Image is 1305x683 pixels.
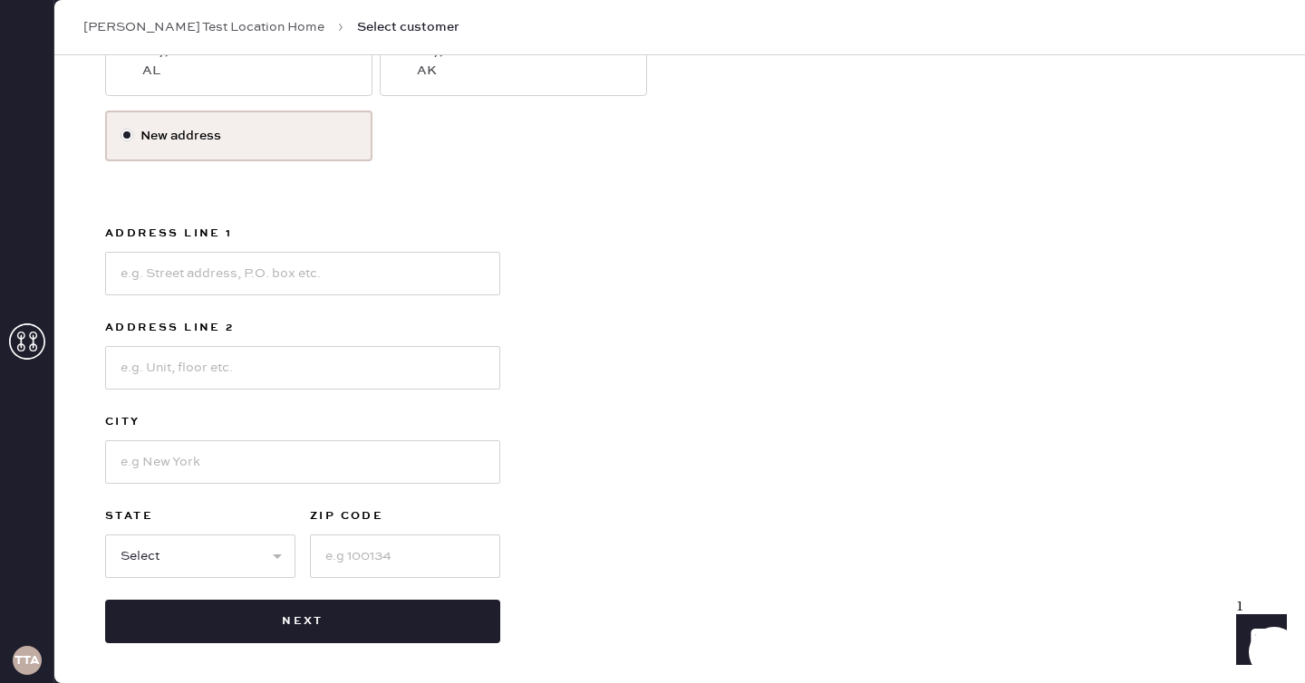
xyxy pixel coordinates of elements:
input: e.g. Street address, P.O. box etc. [105,252,500,295]
a: [PERSON_NAME] Test Location Home [83,18,324,36]
label: Address Line 1 [105,223,500,245]
input: e.g New York [105,440,500,484]
h3: TTA [14,654,40,667]
span: Select customer [357,18,459,36]
label: City [105,411,500,433]
iframe: Front Chat [1219,601,1297,679]
div: AL [142,61,357,81]
label: ZIP Code [310,505,500,527]
button: Next [105,600,500,643]
label: New address [121,126,357,146]
label: State [105,505,295,527]
input: e.g. Unit, floor etc. [105,346,500,390]
input: e.g 100134 [310,534,500,578]
div: AK [417,61,632,81]
label: Address Line 2 [105,317,500,339]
